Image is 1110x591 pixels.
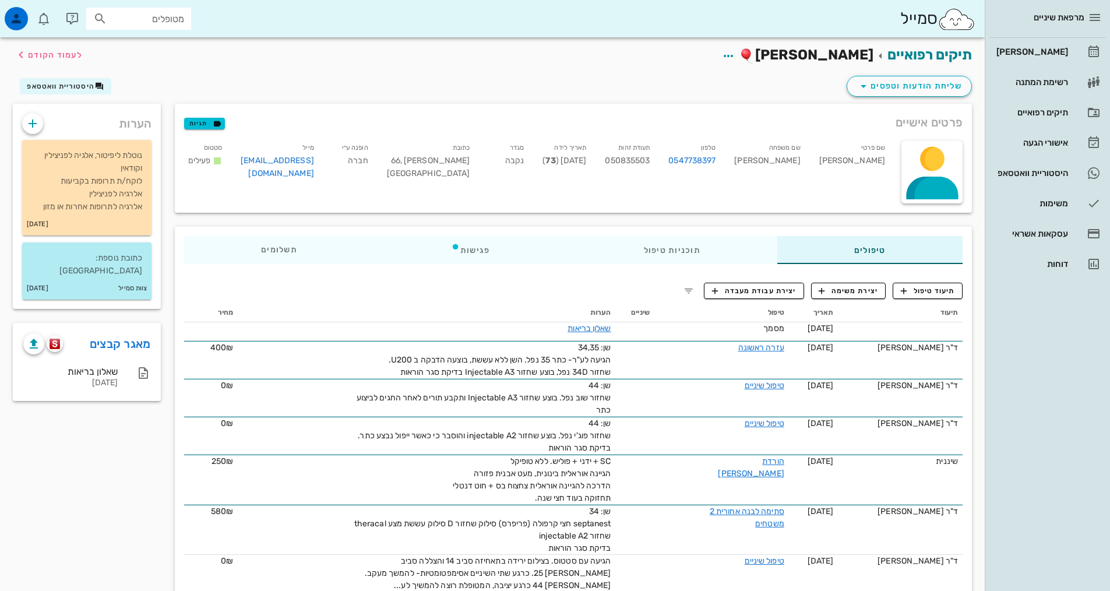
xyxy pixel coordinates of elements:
[365,556,611,590] span: הגיעה עם סטטוס. בצילום ירידה בתאחיזה סביב 14 והצללה סביב [PERSON_NAME] 25. כרגע שתי השיניים אסימפ...
[701,144,716,152] small: טלפון
[819,286,878,296] span: יצירת משימה
[211,506,233,516] span: 580₪
[738,343,784,353] a: עזרה ראשונה
[843,455,958,467] div: שיננית
[212,456,233,466] span: 250₪
[994,78,1068,87] div: רשימת המתנה
[654,304,789,322] th: טיפול
[542,156,586,166] span: [DATE] ( )
[811,283,886,299] button: יצירת משימה
[847,76,972,97] button: שליחת הודעות וטפסים
[861,144,885,152] small: שם פרטי
[712,286,796,296] span: יצירת עבודת מעבדה
[31,149,142,213] p: נוטלת ליפיטור, אלגיה לפניצילין וקודאין לוקח/ת תרופות בקביעות אלרגיה לפניצילין אלרגיה לתרופות אחרו...
[994,138,1068,147] div: אישורי הגעה
[342,144,368,152] small: הופנה ע״י
[843,555,958,567] div: ד"ר [PERSON_NAME]
[31,252,142,277] p: כתובת נוספת: [GEOGRAPHIC_DATA]
[755,47,873,63] span: [PERSON_NAME]
[989,220,1105,248] a: עסקאות אשראי
[204,144,223,152] small: סטטוס
[27,218,48,231] small: [DATE]
[843,342,958,354] div: ד"ר [PERSON_NAME]
[27,82,94,90] span: היסטוריית וואטסאפ
[901,286,955,296] span: תיעוד טיפול
[221,556,233,566] span: 0₪
[994,108,1068,117] div: תיקים רפואיים
[777,236,963,264] div: טיפולים
[188,156,211,166] span: פעילים
[391,156,470,166] span: [PERSON_NAME] 66
[1034,12,1084,23] span: מרפאת שיניים
[545,156,555,166] strong: 73
[23,378,118,388] div: [DATE]
[838,304,963,322] th: תיעוד
[704,283,804,299] button: יצירת עבודת מעבדה
[221,381,233,391] span: 0₪
[893,283,963,299] button: תיעוד טיפול
[20,78,111,94] button: היסטוריית וואטסאפ
[808,343,834,353] span: [DATE]
[118,282,147,295] small: צוות סמייל
[808,456,834,466] span: [DATE]
[763,323,784,333] span: מסמך
[994,259,1068,269] div: דוחות
[725,139,809,187] div: [PERSON_NAME]
[718,456,784,479] a: הורדת [PERSON_NAME]
[896,113,963,132] span: פרטים אישיים
[808,556,834,566] span: [DATE]
[745,381,784,391] a: טיפול שיניים
[90,335,151,353] a: מאגר קבצים
[789,304,838,322] th: תאריך
[479,139,533,187] div: נקבה
[323,139,378,187] div: חברה
[184,304,238,322] th: מחיר
[808,506,834,516] span: [DATE]
[357,381,611,415] span: שן: 44 שחזור שוב נפל. בוצע שחזור Injectable A3 ותקבע תורים לאחר החגים לביצוע כתר
[989,250,1105,278] a: דוחות
[994,168,1068,178] div: היסטוריית וואטסאפ
[27,282,48,295] small: [DATE]
[994,199,1068,208] div: משימות
[47,336,63,352] button: scanora logo
[389,343,611,377] span: שן: 34,35 הגיעה לע"ר- כתר 35 נפל. השן ללא עששת, בוצעה הדבקה ב U200. שחזור 34D נפל, בוצע שחזור Inj...
[989,38,1105,66] a: [PERSON_NAME]
[843,379,958,392] div: ד"ר [PERSON_NAME]
[769,144,801,152] small: שם משפחה
[810,139,894,187] div: [PERSON_NAME]
[745,418,784,428] a: טיפול שיניים
[618,144,650,152] small: תעודת זהות
[453,456,611,503] span: SC + ידני + פוליש. ללא טופיקל הגיינה אוראלית בינונית, מעט אבנית פזורה הדרכה להגיינה אוראלית צחצוח...
[238,304,615,322] th: הערות
[994,229,1068,238] div: עסקאות אשראי
[50,339,61,349] img: scanora logo
[843,505,958,518] div: ד"ר [PERSON_NAME]
[843,417,958,430] div: ד"ר [PERSON_NAME]
[994,47,1068,57] div: [PERSON_NAME]
[261,246,297,254] span: תשלומים
[184,118,225,129] button: תגיות
[241,156,314,178] a: [EMAIL_ADDRESS][DOMAIN_NAME]
[808,418,834,428] span: [DATE]
[989,159,1105,187] a: תגהיסטוריית וואטסאפ
[453,144,470,152] small: כתובת
[567,236,777,264] div: תוכניות טיפול
[989,189,1105,217] a: משימות
[808,381,834,391] span: [DATE]
[745,556,784,566] a: טיפול שיניים
[616,304,654,322] th: שיניים
[808,323,834,333] span: [DATE]
[989,68,1105,96] a: רשימת המתנה
[374,236,567,264] div: פגישות
[400,156,402,166] span: ,
[14,44,82,65] button: לעמוד הקודם
[358,418,611,453] span: שן: 44 שחזור פוג'י נפל. בוצע שחזור injectable A2 והוסבר כי כאשר ייפול נבצע כתר. בדיקת סגר הוראות
[221,418,233,428] span: 0₪
[605,156,650,166] span: 050835503
[510,144,524,152] small: מגדר
[989,98,1105,126] a: תיקים רפואיים
[668,154,716,167] a: 0547738397
[23,366,118,377] div: שאלון בריאות
[740,48,755,64] img: ballon.2b982a8d.png
[189,118,220,129] span: תגיות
